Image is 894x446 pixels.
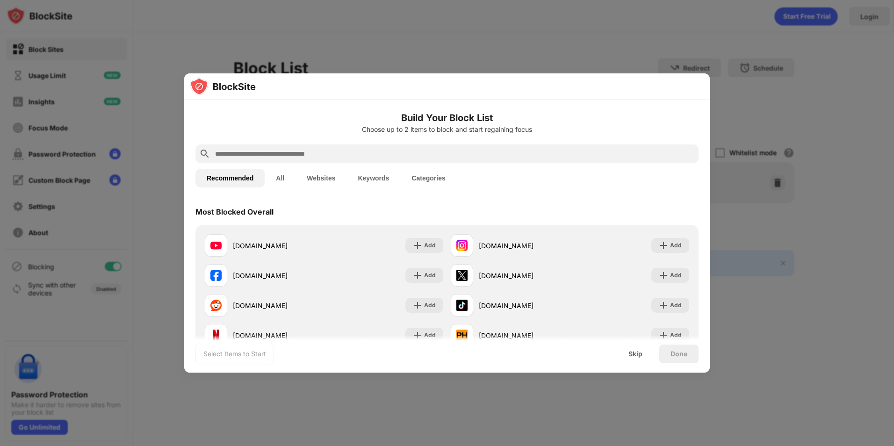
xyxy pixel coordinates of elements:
[670,350,687,358] div: Done
[199,148,210,159] img: search.svg
[424,241,436,250] div: Add
[190,77,256,96] img: logo-blocksite.svg
[233,241,324,251] div: [DOMAIN_NAME]
[424,331,436,340] div: Add
[210,330,222,341] img: favicons
[424,301,436,310] div: Add
[456,240,468,251] img: favicons
[456,300,468,311] img: favicons
[456,270,468,281] img: favicons
[195,111,699,125] h6: Build Your Block List
[210,300,222,311] img: favicons
[400,169,456,187] button: Categories
[296,169,346,187] button: Websites
[670,271,682,280] div: Add
[456,330,468,341] img: favicons
[479,241,570,251] div: [DOMAIN_NAME]
[479,331,570,340] div: [DOMAIN_NAME]
[670,331,682,340] div: Add
[424,271,436,280] div: Add
[346,169,400,187] button: Keywords
[233,331,324,340] div: [DOMAIN_NAME]
[233,301,324,310] div: [DOMAIN_NAME]
[195,169,265,187] button: Recommended
[195,126,699,133] div: Choose up to 2 items to block and start regaining focus
[210,240,222,251] img: favicons
[233,271,324,281] div: [DOMAIN_NAME]
[670,241,682,250] div: Add
[670,301,682,310] div: Add
[265,169,296,187] button: All
[479,301,570,310] div: [DOMAIN_NAME]
[628,350,642,358] div: Skip
[203,349,266,359] div: Select Items to Start
[210,270,222,281] img: favicons
[479,271,570,281] div: [DOMAIN_NAME]
[195,207,274,216] div: Most Blocked Overall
